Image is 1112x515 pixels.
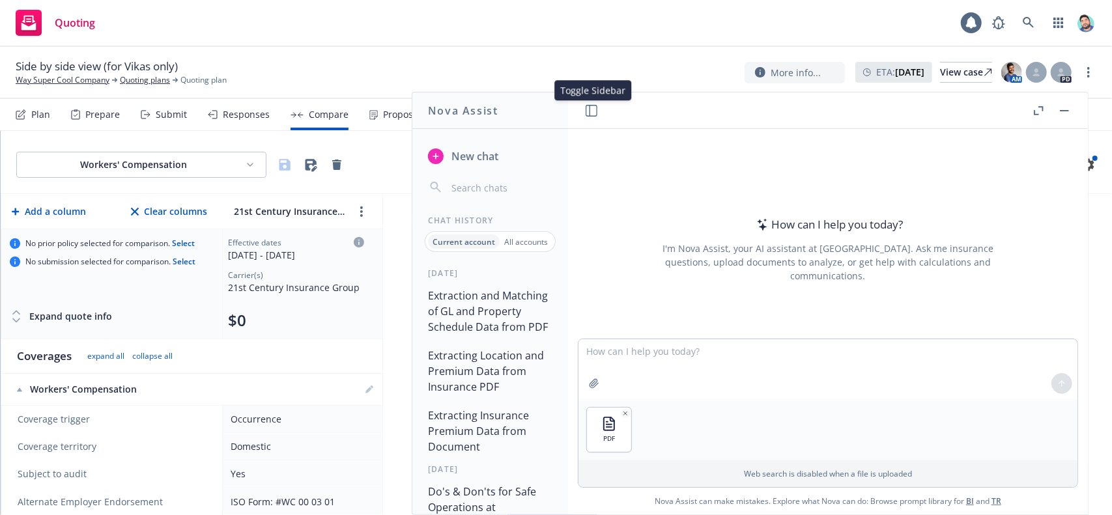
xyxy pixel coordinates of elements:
p: Current account [433,236,495,247]
button: PDF [587,408,631,452]
div: 21st Century Insurance Group [228,281,364,294]
div: Occurrence [231,412,369,426]
span: PDF [603,434,615,443]
div: Click to edit column carrier quote details [228,237,364,262]
button: $0 [228,310,246,331]
a: Report a Bug [986,10,1012,36]
div: ISO Form: #WC 00 03 01 [231,495,369,508]
div: How can I help you today? [753,216,903,233]
div: Yes [231,467,369,480]
button: Extracting Insurance Premium Data from Document [423,404,558,458]
h1: Nova Assist [428,103,498,118]
button: Workers' Compensation [16,152,266,178]
div: Prepare [85,109,120,120]
span: Quoting [55,18,95,28]
span: Alternate Employer Endorsement [18,495,163,508]
p: Web search is disabled when a file is uploaded [586,468,1070,479]
span: Coverage trigger [18,413,209,426]
input: 21st Century Insurance Group [231,202,349,221]
a: BI [966,495,974,507]
div: Carrier(s) [228,270,364,281]
div: [DATE] [412,268,568,279]
span: Side by side view (for Vikas only) [16,59,178,74]
div: Plan [31,109,50,120]
a: Search [1016,10,1042,36]
a: Switch app [1046,10,1072,36]
span: ETA : [876,65,924,79]
div: [DATE] - [DATE] [228,248,364,262]
span: Quoting plan [180,74,227,86]
input: Search chats [449,178,552,197]
img: photo [1001,62,1022,83]
div: Workers' Compensation [17,383,210,396]
div: Responses [223,109,270,120]
span: No prior policy selected for comparison. [25,238,195,249]
button: New chat [423,145,558,168]
img: photo [1076,12,1096,33]
a: more [354,204,369,219]
div: Chat History [412,215,568,226]
button: More info... [745,62,845,83]
div: Workers' Compensation [27,158,240,171]
span: More info... [771,66,821,79]
div: Propose [383,109,418,120]
div: Compare [309,109,349,120]
p: All accounts [504,236,548,247]
div: Coverages [17,348,72,364]
button: expand all [87,351,124,361]
span: Nova Assist can make mistakes. Explore what Nova can do: Browse prompt library for and [573,488,1083,514]
a: Quoting plans [120,74,170,86]
button: collapse all [132,351,173,361]
span: New chat [449,148,498,164]
a: TR [991,495,1001,507]
div: Submit [156,109,187,120]
div: I'm Nova Assist, your AI assistant at [GEOGRAPHIC_DATA]. Ask me insurance questions, upload docum... [645,242,1011,283]
strong: [DATE] [895,66,924,78]
button: Add a column [9,199,89,225]
div: Total premium (click to edit billing info) [228,310,364,331]
div: [DATE] [412,464,568,475]
span: Coverage territory [18,440,209,453]
div: View case [940,63,992,82]
a: more [1081,64,1096,80]
span: No submission selected for comparison. [25,257,195,267]
button: Extraction and Matching of GL and Property Schedule Data from PDF [423,284,558,339]
a: View case [940,62,992,83]
a: editPencil [362,382,377,397]
a: Quoting [10,5,100,41]
button: Extracting Location and Premium Data from Insurance PDF [423,344,558,398]
button: Clear columns [128,199,210,225]
div: Toggle Sidebar [554,80,631,100]
a: Way Super Cool Company [16,74,109,86]
div: Effective dates [228,237,364,248]
span: Subject to audit [18,467,209,480]
button: Expand quote info [10,303,112,329]
div: Domestic [231,439,369,453]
